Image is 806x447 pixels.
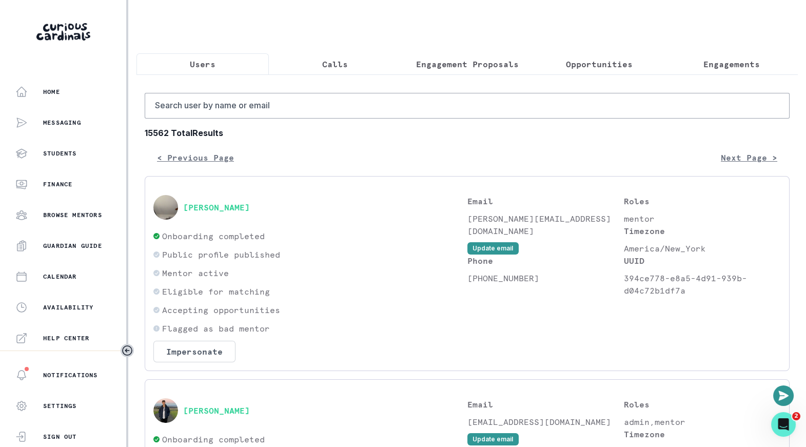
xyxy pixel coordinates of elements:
p: Users [190,58,215,70]
p: Roles [624,398,781,411]
button: Impersonate [153,341,235,362]
p: Flagged as bad mentor [162,322,270,335]
p: Onboarding completed [162,433,265,445]
p: Email [467,195,624,207]
p: Students [43,149,77,158]
p: Mentor active [162,267,229,279]
p: Accepting opportunities [162,304,280,316]
p: Notifications [43,371,98,379]
p: Help Center [43,334,89,342]
p: Email [467,398,624,411]
p: [PERSON_NAME][EMAIL_ADDRESS][DOMAIN_NAME] [467,212,624,237]
p: Phone [467,255,624,267]
p: Settings [43,402,77,410]
button: < Previous Page [145,147,246,168]
img: Curious Cardinals Logo [36,23,90,41]
p: Guardian Guide [43,242,102,250]
iframe: Intercom live chat [771,412,796,437]
b: 15562 Total Results [145,127,790,139]
button: Next Page > [709,147,790,168]
p: Roles [624,195,781,207]
p: Timezone [624,428,781,440]
p: UUID [624,255,781,267]
p: Finance [43,180,72,188]
p: 394ce778-e8a5-4d91-939b-d04c72b1df7a [624,272,781,297]
p: America/New_York [624,242,781,255]
p: Availability [43,303,93,312]
p: Browse Mentors [43,211,102,219]
p: admin,mentor [624,416,781,428]
p: Calendar [43,273,77,281]
p: Calls [322,58,348,70]
button: Update email [467,242,519,255]
button: Toggle sidebar [121,344,134,357]
p: mentor [624,212,781,225]
p: Engagements [703,58,760,70]
p: [PHONE_NUMBER] [467,272,624,284]
button: Open or close messaging widget [773,385,794,406]
button: [PERSON_NAME] [183,405,250,416]
p: [EMAIL_ADDRESS][DOMAIN_NAME] [467,416,624,428]
p: Public profile published [162,248,280,261]
p: Eligible for matching [162,285,270,298]
p: Opportunities [566,58,633,70]
p: Home [43,88,60,96]
p: Onboarding completed [162,230,265,242]
p: Messaging [43,119,81,127]
p: Engagement Proposals [416,58,518,70]
p: Sign Out [43,433,77,441]
p: Timezone [624,225,781,237]
button: Update email [467,433,519,445]
button: [PERSON_NAME] [183,202,250,212]
span: 2 [792,412,800,420]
